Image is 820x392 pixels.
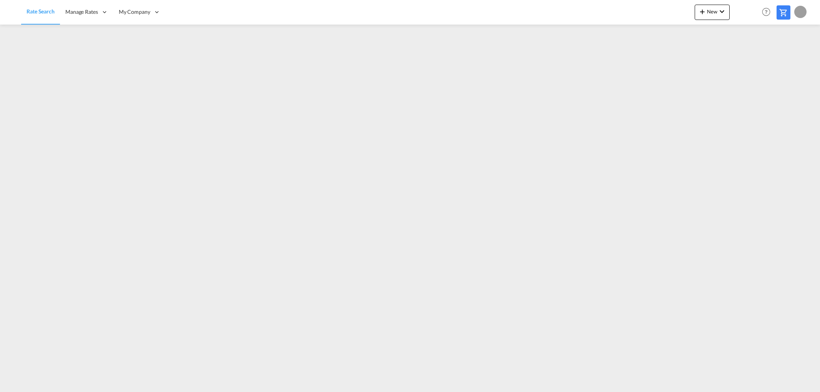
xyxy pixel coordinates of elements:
span: My Company [119,8,150,16]
md-icon: icon-plus 400-fg [698,7,707,16]
span: Manage Rates [65,8,98,16]
span: Rate Search [27,8,55,15]
button: icon-plus 400-fgNewicon-chevron-down [695,5,730,20]
span: New [698,8,727,15]
div: Help [760,5,777,19]
span: Help [760,5,773,18]
md-icon: icon-chevron-down [717,7,727,16]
